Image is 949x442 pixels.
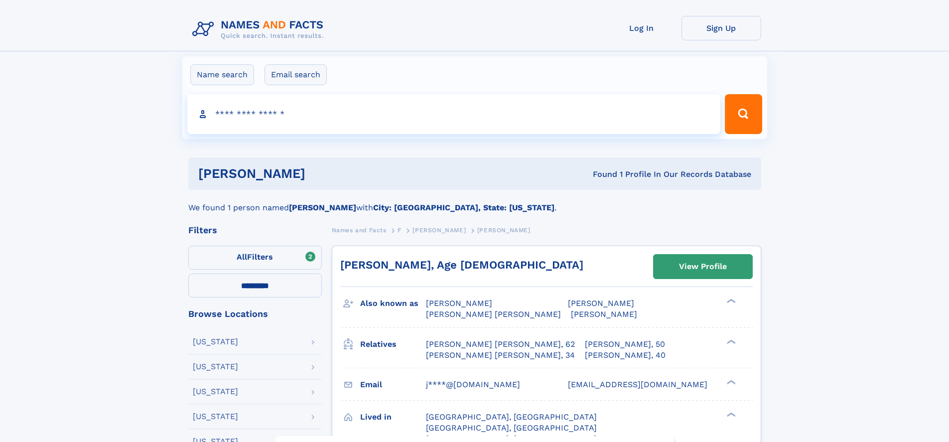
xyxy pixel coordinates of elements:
a: Sign Up [681,16,761,40]
span: [PERSON_NAME] [568,298,634,308]
span: [EMAIL_ADDRESS][DOMAIN_NAME] [568,380,707,389]
span: [GEOGRAPHIC_DATA], [GEOGRAPHIC_DATA] [426,412,597,422]
h3: Email [360,376,426,393]
span: [PERSON_NAME] [426,298,492,308]
span: All [237,252,247,262]
b: [PERSON_NAME] [289,203,356,212]
span: [PERSON_NAME] [PERSON_NAME] [426,309,561,319]
div: ❯ [724,298,736,304]
a: F [398,224,402,236]
div: Found 1 Profile In Our Records Database [449,169,751,180]
div: Filters [188,226,322,235]
a: [PERSON_NAME] [PERSON_NAME], 34 [426,350,575,361]
a: [PERSON_NAME] [PERSON_NAME], 62 [426,339,575,350]
img: Logo Names and Facts [188,16,332,43]
div: [US_STATE] [193,363,238,371]
div: [US_STATE] [193,388,238,396]
div: ❯ [724,411,736,418]
div: ❯ [724,379,736,385]
a: [PERSON_NAME], 50 [585,339,665,350]
label: Filters [188,246,322,270]
a: [PERSON_NAME], 40 [585,350,666,361]
a: View Profile [654,255,752,279]
a: Log In [602,16,681,40]
button: Search Button [725,94,762,134]
span: F [398,227,402,234]
div: ❯ [724,338,736,345]
span: [GEOGRAPHIC_DATA], [GEOGRAPHIC_DATA] [426,423,597,433]
h3: Also known as [360,295,426,312]
h1: [PERSON_NAME] [198,167,449,180]
div: [US_STATE] [193,338,238,346]
b: City: [GEOGRAPHIC_DATA], State: [US_STATE] [373,203,554,212]
label: Name search [190,64,254,85]
span: [PERSON_NAME] [571,309,637,319]
a: Names and Facts [332,224,387,236]
span: [PERSON_NAME] [477,227,531,234]
div: We found 1 person named with . [188,190,761,214]
h3: Lived in [360,409,426,426]
input: search input [187,94,721,134]
div: Browse Locations [188,309,322,318]
a: [PERSON_NAME], Age [DEMOGRAPHIC_DATA] [340,259,583,271]
span: [PERSON_NAME] [412,227,466,234]
label: Email search [265,64,327,85]
div: [US_STATE] [193,413,238,421]
h3: Relatives [360,336,426,353]
a: [PERSON_NAME] [412,224,466,236]
div: View Profile [679,255,727,278]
